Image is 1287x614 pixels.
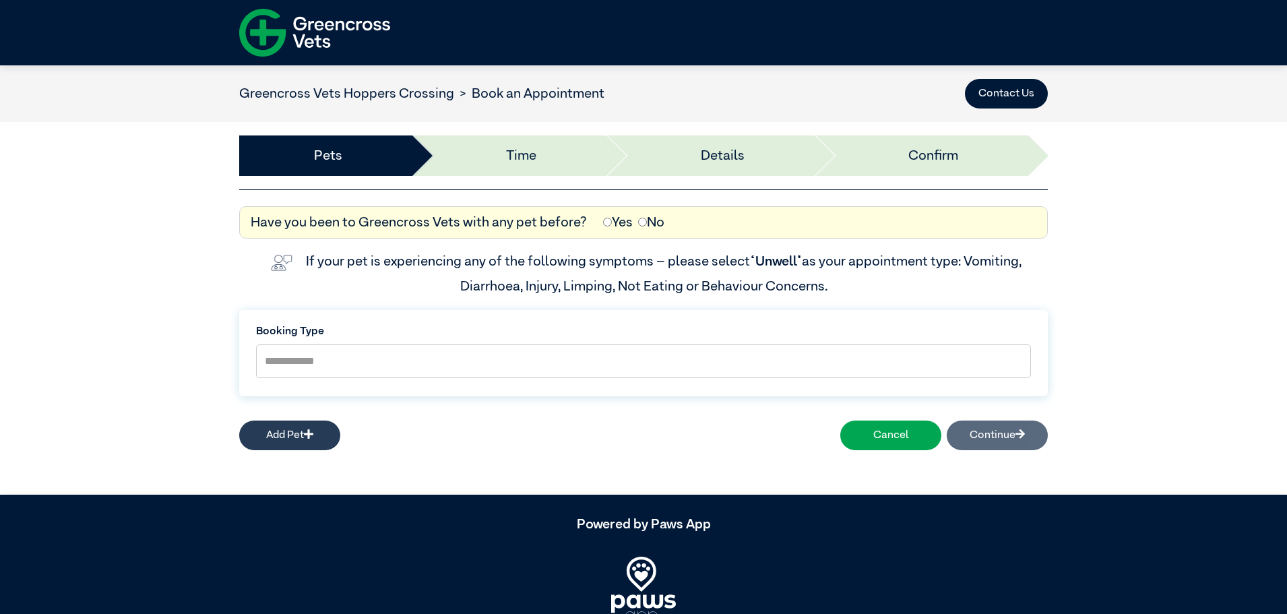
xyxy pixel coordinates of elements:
label: No [638,212,664,233]
button: Contact Us [965,79,1048,109]
label: If your pet is experiencing any of the following symptoms – please select as your appointment typ... [306,255,1024,293]
li: Book an Appointment [454,84,604,104]
h5: Powered by Paws App [239,516,1048,532]
a: Greencross Vets Hoppers Crossing [239,87,454,100]
nav: breadcrumb [239,84,604,104]
label: Have you been to Greencross Vets with any pet before? [251,212,587,233]
span: “Unwell” [750,255,802,268]
img: vet [265,249,298,276]
label: Booking Type [256,324,1031,340]
button: Add Pet [239,421,340,450]
button: Cancel [840,421,941,450]
input: Yes [603,218,612,226]
input: No [638,218,647,226]
a: Pets [314,146,342,166]
label: Yes [603,212,633,233]
img: f-logo [239,3,390,62]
